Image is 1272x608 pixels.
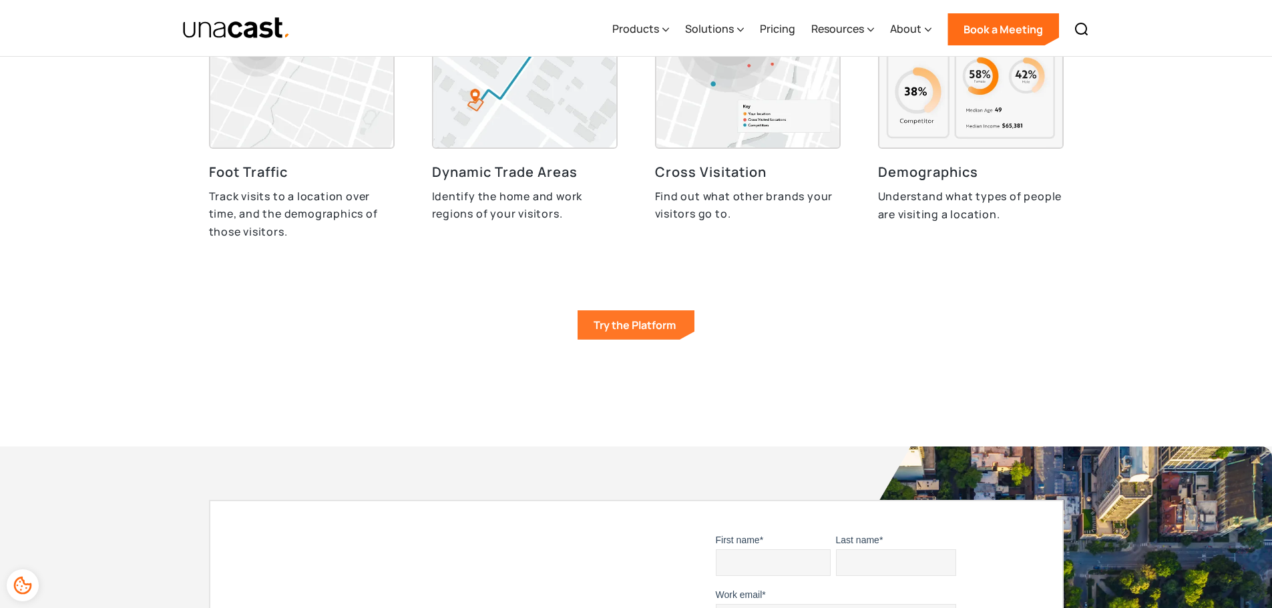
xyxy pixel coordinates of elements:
[182,17,291,40] a: home
[209,162,395,182] h3: Foot Traffic
[655,188,841,223] p: Find out what other brands your visitors go to.
[716,589,763,600] span: Work email
[209,188,395,241] p: Track visits to a location over time, and the demographics of those visitors.
[760,2,795,57] a: Pricing
[890,2,931,57] div: About
[878,188,1064,223] p: Understand what types of people are visiting a location.
[811,21,864,37] div: Resources
[836,535,879,545] span: Last name
[7,569,39,601] div: Cookie Preferences
[655,162,841,182] h3: Cross Visitation
[612,21,659,37] div: Products
[685,2,744,57] div: Solutions
[612,2,669,57] div: Products
[432,162,618,182] h3: Dynamic Trade Areas
[432,188,618,223] p: Identify the home and work regions of your visitors.
[1074,21,1090,37] img: Search icon
[890,21,921,37] div: About
[811,2,874,57] div: Resources
[685,21,734,37] div: Solutions
[878,162,1064,182] h3: Demographics
[716,535,760,545] span: First name
[578,310,694,340] a: Try the Platform
[182,17,291,40] img: Unacast text logo
[947,13,1059,45] a: Book a Meeting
